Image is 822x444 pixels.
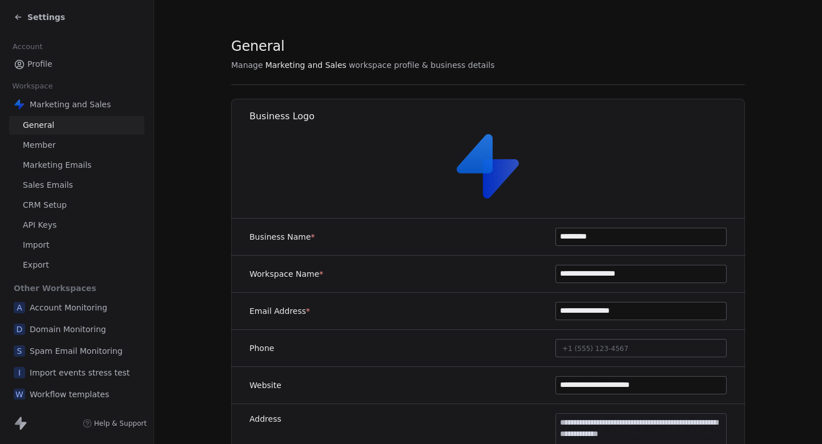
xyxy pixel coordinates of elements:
span: API Keys [23,219,57,231]
a: General [9,116,144,135]
span: S [14,345,25,357]
label: Workspace Name [249,268,323,280]
span: Marketing Emails [23,159,91,171]
span: Settings [27,11,65,23]
span: Member [23,139,56,151]
img: Swipe%20One%20Logo%201-1.svg [452,130,525,203]
span: A [14,302,25,313]
a: Sales Emails [9,176,144,195]
a: API Keys [9,216,144,235]
span: General [231,38,285,55]
span: Workspace [7,78,58,95]
button: +1 (555) 123-4567 [555,339,727,357]
span: Profile [27,58,53,70]
span: W [14,389,25,400]
span: Help & Support [94,419,147,428]
label: Email Address [249,305,310,317]
label: Phone [249,342,274,354]
a: Import [9,236,144,255]
a: Marketing Emails [9,156,144,175]
span: workspace profile & business details [349,59,495,71]
span: Marketing and Sales [265,59,346,71]
span: Import [23,239,49,251]
a: CRM Setup [9,196,144,215]
span: Account Monitoring [30,302,107,313]
a: Settings [14,11,65,23]
a: Export [9,256,144,275]
a: Member [9,136,144,155]
span: General [23,119,54,131]
a: Profile [9,55,144,74]
span: Workflow templates [30,389,109,400]
span: Export [23,259,49,271]
h1: Business Logo [249,110,746,123]
span: +1 (555) 123-4567 [562,345,628,353]
span: CRM Setup [23,199,67,211]
span: Manage [231,59,263,71]
span: Marketing and Sales [30,99,111,110]
a: Help & Support [83,419,147,428]
label: Website [249,380,281,391]
span: Other Workspaces [9,279,101,297]
span: Domain Monitoring [30,324,106,335]
span: Account [7,38,47,55]
span: Sales Emails [23,179,73,191]
img: Swipe%20One%20Logo%201-1.svg [14,99,25,110]
label: Address [249,413,281,425]
span: Import events stress test [30,367,130,378]
span: Spam Email Monitoring [30,345,123,357]
span: I [14,367,25,378]
span: D [14,324,25,335]
label: Business Name [249,231,315,243]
